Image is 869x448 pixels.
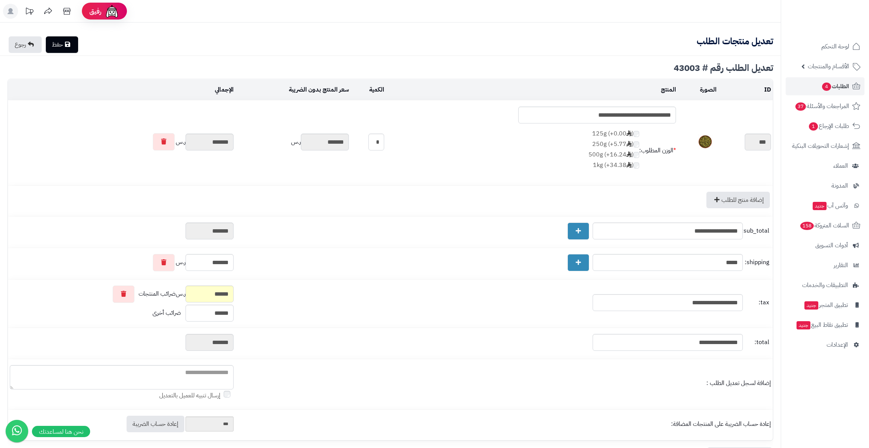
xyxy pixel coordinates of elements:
[351,80,386,100] td: الكمية
[834,260,848,271] span: التقارير
[745,258,769,267] span: shipping:
[20,4,39,21] a: تحديثات المنصة
[223,391,230,398] input: إرسال تنبيه للعميل بالتعديل
[745,298,769,307] span: tax:
[786,157,864,175] a: العملاء
[237,134,349,150] div: ر.س
[588,140,639,149] label: 250g (+5.77 )
[827,340,848,350] span: الإعدادات
[634,141,639,147] input: 250g (+5.77)
[588,150,639,159] label: 500g (+16.24 )
[786,97,864,115] a: المراجعات والأسئلة37
[786,177,864,195] a: المدونة
[159,391,234,400] label: إرسال تنبيه للعميل بالتعديل
[10,286,234,303] div: ر.س
[8,80,235,100] td: الإجمالي
[104,4,119,19] img: ai-face.png
[634,131,639,137] input: 125g (+0.00)
[237,420,771,428] div: إعادة حساب الضريبة على المنتجات المضافة:
[698,134,713,149] img: 1659889724-Squash%20Seeds%20Peeled-40x40.jpg
[9,36,42,53] a: رجوع
[800,220,849,231] span: السلات المتروكة
[800,222,814,230] span: 158
[706,192,770,208] a: إضافة منتج للطلب
[786,216,864,235] a: السلات المتروكة158
[786,316,864,334] a: تطبيق نقاط البيعجديد
[786,276,864,294] a: التطبيقات والخدمات
[831,180,848,191] span: المدونة
[786,336,864,354] a: الإعدادات
[634,152,639,158] input: 500g (+16.24)
[821,41,849,52] span: لوحة التحكم
[796,320,848,330] span: تطبيق نقاط البيع
[786,197,864,215] a: وآتس آبجديد
[745,338,769,347] span: total:
[804,300,848,310] span: تطبيق المتجر
[127,416,184,432] a: إعادة حساب الضريبة
[804,301,818,310] span: جديد
[818,18,862,34] img: logo-2.png
[786,117,864,135] a: طلبات الإرجاع1
[152,308,181,317] span: ضرائب أخرى
[815,240,848,251] span: أدوات التسويق
[718,80,773,100] td: ID
[808,61,849,72] span: الأقسام والمنتجات
[813,202,827,210] span: جديد
[235,80,351,100] td: سعر المنتج بدون الضريبة
[786,137,864,155] a: إشعارات التحويلات البنكية
[89,7,101,16] span: رفيق
[786,38,864,56] a: لوحة التحكم
[697,35,773,48] b: تعديل منتجات الطلب
[802,280,848,290] span: التطبيقات والخدمات
[795,101,849,111] span: المراجعات والأسئلة
[588,161,639,170] label: 1kg (+34.38 )
[588,129,639,138] label: 125g (+0.00 )
[8,63,773,72] div: تعديل الطلب رقم # 43003
[795,102,806,111] span: 37
[639,123,676,177] td: الوزن المطلوب:
[821,81,849,92] span: الطلبات
[745,227,769,235] span: sub_total:
[833,161,848,171] span: العملاء
[786,296,864,314] a: تطبيق المتجرجديد
[786,236,864,254] a: أدوات التسويق
[786,77,864,95] a: الطلبات4
[812,200,848,211] span: وآتس آب
[139,290,176,298] span: ضرائب المنتجات
[10,254,234,271] div: ر.س
[822,83,831,91] span: 4
[678,80,718,100] td: الصورة
[808,121,849,131] span: طلبات الإرجاع
[386,80,678,100] td: المنتج
[792,141,849,151] span: إشعارات التحويلات البنكية
[46,36,78,53] a: حفظ
[809,122,818,131] span: 1
[797,321,810,329] span: جديد
[237,379,771,388] div: إضافة لسجل تعديل الطلب :
[10,133,234,150] div: ر.س
[634,162,639,168] input: 1kg (+34.38)
[786,256,864,274] a: التقارير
